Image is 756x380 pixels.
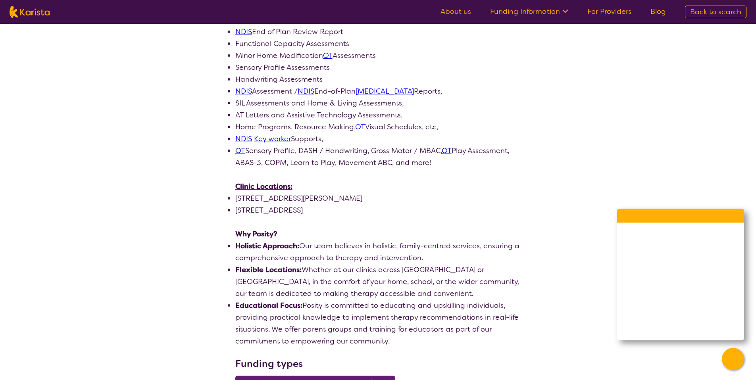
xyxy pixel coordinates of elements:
span: Call us [649,250,679,262]
span: Live Chat [649,274,687,286]
li: Home Programs, Resource Making, Visual Schedules, etc, [235,121,521,133]
li: Sensory Profile, DASH / Handwriting, Gross Motor / MBAC, Play Assessment, ABAS-3, COPM, Learn to ... [235,145,521,169]
strong: Holistic Approach: [235,241,299,251]
a: Key worker [254,134,291,144]
button: Channel Menu [722,348,744,370]
h3: Funding types [235,357,521,371]
li: [STREET_ADDRESS][PERSON_NAME] [235,192,521,204]
li: Whether at our clinics across [GEOGRAPHIC_DATA] or [GEOGRAPHIC_DATA], in the comfort of your home... [235,264,521,299]
a: OT [355,122,365,132]
li: [STREET_ADDRESS] [235,204,521,216]
a: NDIS [298,86,314,96]
p: How can we help you [DATE]? [627,229,735,236]
li: Our team believes in holistic, family-centred services, ensuring a comprehensive approach to ther... [235,240,521,264]
a: Blog [650,7,666,16]
li: Supports, [235,133,521,145]
li: End of Plan Review Report [235,26,521,38]
a: Web link opens in a new tab. [617,317,744,340]
h2: Welcome to Karista! [627,217,735,226]
u: Clinic Locations: [235,182,292,191]
strong: Educational Focus: [235,301,302,310]
li: Assessment / End-of-Plan Reports, [235,85,521,97]
a: Funding Information [490,7,568,16]
span: WhatsApp [649,322,689,334]
li: Sensory Profile Assessments [235,61,521,73]
div: Channel Menu [617,209,744,340]
a: Back to search [685,6,746,18]
li: SIL Assessments and Home & Living Assessments, [235,97,521,109]
li: Minor Home Modification Assessments [235,50,521,61]
a: NDIS [235,134,252,144]
img: Karista logo [10,6,50,18]
strong: Flexible Locations: [235,265,302,274]
li: Handwriting Assessments [235,73,521,85]
span: Facebook [649,298,687,310]
a: OT [442,146,452,155]
a: OT [323,51,333,60]
a: NDIS [235,86,252,96]
li: AT Letters and Assistive Technology Assessments, [235,109,521,121]
a: [MEDICAL_DATA] [356,86,414,96]
a: About us [441,7,471,16]
a: NDIS [235,27,252,36]
a: For Providers [587,7,631,16]
u: Why Posity? [235,229,277,239]
span: Back to search [690,7,741,17]
li: Functional Capacity Assessments [235,38,521,50]
a: OT [235,146,245,155]
li: Posity is committed to educating and upskilling individuals, providing practical knowledge to imp... [235,299,521,347]
ul: Choose channel [617,244,744,340]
